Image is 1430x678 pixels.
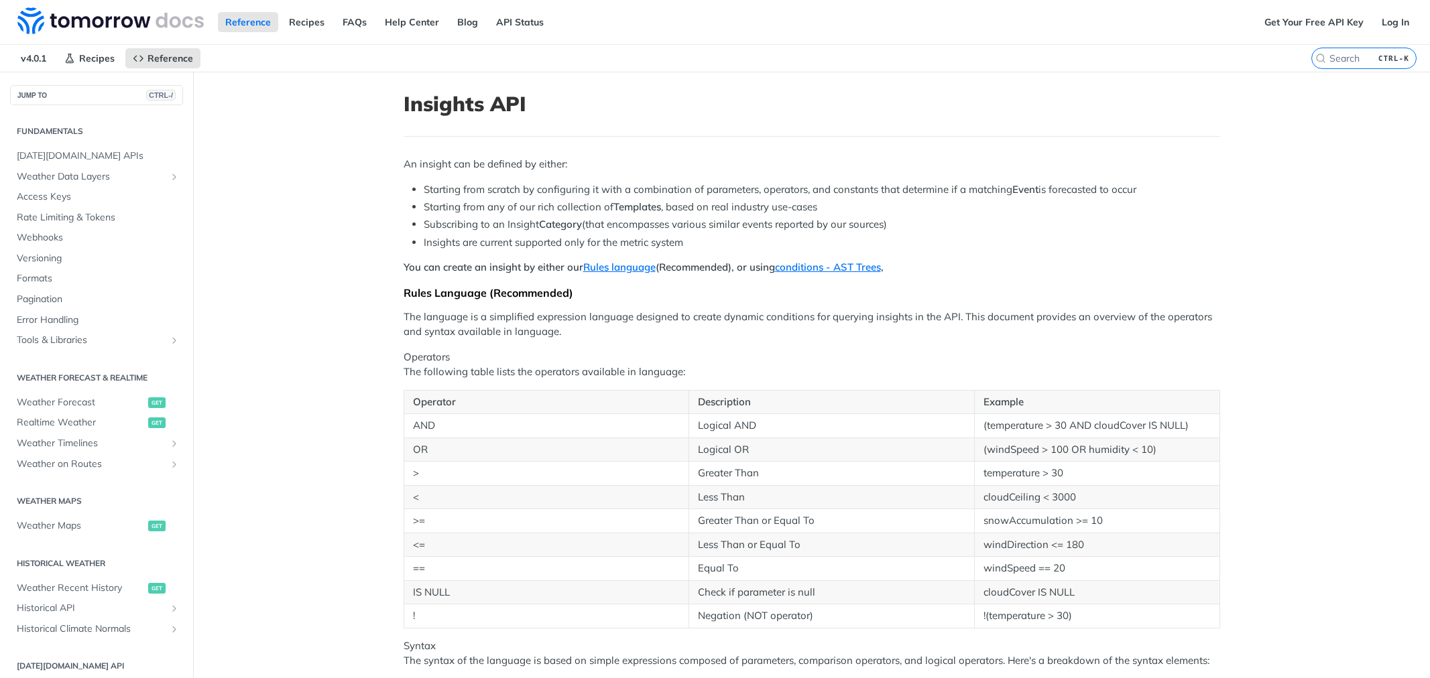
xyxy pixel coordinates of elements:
[450,12,485,32] a: Blog
[404,310,1220,340] p: The language is a simplified expression language designed to create dynamic conditions for queryi...
[689,437,975,462] td: Logical OR
[17,437,166,450] span: Weather Timelines
[424,200,1220,215] li: Starting from any of our rich collection of , based on real industry use-cases
[404,414,689,438] td: AND
[975,557,1219,581] td: windSpeed == 20
[10,269,183,289] a: Formats
[169,603,180,614] button: Show subpages for Historical API
[79,52,115,64] span: Recipes
[404,557,689,581] td: ==
[10,310,183,330] a: Error Handling
[335,12,374,32] a: FAQs
[10,146,183,166] a: [DATE][DOMAIN_NAME] APIs
[282,12,332,32] a: Recipes
[689,390,975,414] th: Description
[10,619,183,639] a: Historical Climate NormalsShow subpages for Historical Climate Normals
[689,533,975,557] td: Less Than or Equal To
[10,187,183,207] a: Access Keys
[169,459,180,470] button: Show subpages for Weather on Routes
[404,509,689,533] td: >=
[975,533,1219,557] td: windDirection <= 180
[169,172,180,182] button: Show subpages for Weather Data Layers
[10,454,183,474] a: Weather on RoutesShow subpages for Weather on Routes
[404,485,689,509] td: <
[169,438,180,449] button: Show subpages for Weather Timelines
[148,521,166,531] span: get
[148,397,166,408] span: get
[975,390,1219,414] th: Example
[10,393,183,413] a: Weather Forecastget
[404,350,1220,380] p: Operators The following table lists the operators available in language:
[10,249,183,269] a: Versioning
[404,533,689,557] td: <=
[17,602,166,615] span: Historical API
[689,462,975,486] td: Greater Than
[404,261,884,273] strong: You can create an insight by either our (Recommended), or using ,
[975,509,1219,533] td: snowAccumulation >= 10
[148,417,166,428] span: get
[125,48,200,68] a: Reference
[975,580,1219,604] td: cloudCover IS NULL
[10,228,183,248] a: Webhooks
[17,458,166,471] span: Weather on Routes
[17,416,145,429] span: Realtime Weather
[10,495,183,507] h2: Weather Maps
[424,182,1220,198] li: Starting from scratch by configuring it with a combination of parameters, operators, and constant...
[377,12,446,32] a: Help Center
[10,289,183,310] a: Pagination
[975,414,1219,438] td: (temperature > 30 AND cloudCover IS NULL)
[689,509,975,533] td: Greater Than or Equal To
[17,396,145,409] span: Weather Forecast
[1374,12,1417,32] a: Log In
[148,583,166,594] span: get
[147,52,193,64] span: Reference
[404,92,1220,116] h1: Insights API
[17,622,166,636] span: Historical Climate Normals
[1375,52,1413,65] kbd: CTRL-K
[775,261,881,273] a: conditions - AST Trees
[404,286,1220,299] div: Rules Language (Recommended)
[218,12,278,32] a: Reference
[10,372,183,384] h2: Weather Forecast & realtime
[689,485,975,509] td: Less Than
[404,580,689,604] td: IS NULL
[17,519,145,533] span: Weather Maps
[17,170,166,184] span: Weather Data Layers
[17,334,166,347] span: Tools & Libraries
[169,624,180,634] button: Show subpages for Historical Climate Normals
[404,390,689,414] th: Operator
[975,604,1219,628] td: !(temperature > 30)
[169,335,180,346] button: Show subpages for Tools & Libraries
[975,462,1219,486] td: temperature > 30
[17,272,180,285] span: Formats
[17,314,180,327] span: Error Handling
[689,414,975,438] td: Logical AND
[10,578,183,598] a: Weather Recent Historyget
[17,293,180,306] span: Pagination
[689,557,975,581] td: Equal To
[1012,183,1038,196] strong: Event
[13,48,54,68] span: v4.0.1
[975,485,1219,509] td: cloudCeiling < 3000
[404,157,1220,172] p: An insight can be defined by either:
[17,582,145,595] span: Weather Recent History
[10,85,183,105] button: JUMP TOCTRL-/
[404,604,689,628] td: !
[17,149,180,163] span: [DATE][DOMAIN_NAME] APIs
[10,125,183,137] h2: Fundamentals
[424,217,1220,232] li: Subscribing to an Insight (that encompasses various similar events reported by our sources)
[424,235,1220,251] li: Insights are current supported only for the metric system
[1315,53,1326,64] svg: Search
[1257,12,1371,32] a: Get Your Free API Key
[10,433,183,454] a: Weather TimelinesShow subpages for Weather Timelines
[583,261,656,273] a: Rules language
[539,218,582,230] strong: Category
[10,660,183,672] h2: [DATE][DOMAIN_NAME] API
[613,200,661,213] strong: Templates
[975,437,1219,462] td: (windSpeed > 100 OR humidity < 10)
[10,557,183,569] h2: Historical Weather
[489,12,551,32] a: API Status
[689,580,975,604] td: Check if parameter is null
[404,437,689,462] td: OR
[17,190,180,204] span: Access Keys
